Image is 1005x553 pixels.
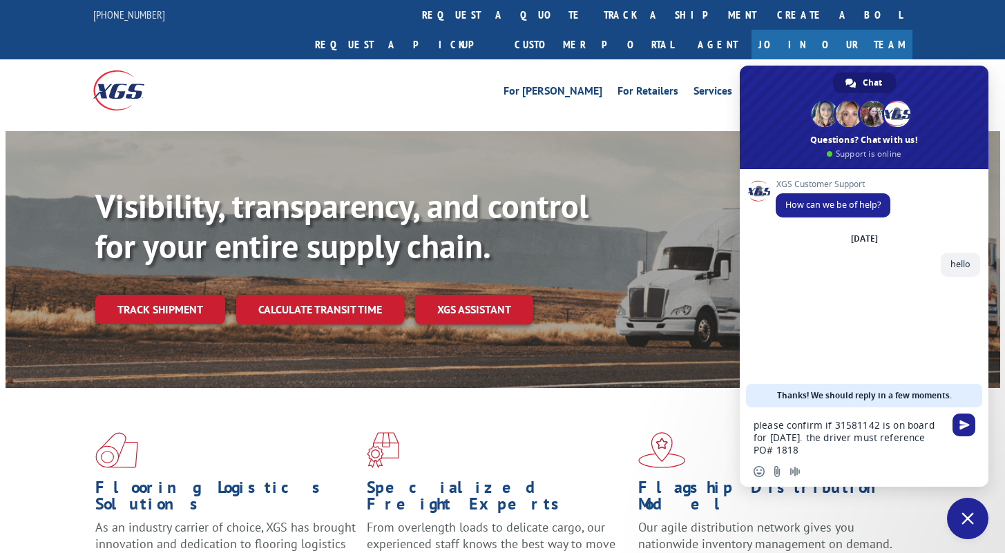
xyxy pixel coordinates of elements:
span: hello [950,258,970,270]
h1: Flagship Distribution Model [638,479,899,519]
h1: Specialized Freight Experts [367,479,628,519]
span: Send [953,414,975,436]
span: XGS Customer Support [776,180,890,189]
h1: Flooring Logistics Solutions [95,479,356,519]
img: xgs-icon-flagship-distribution-model-red [638,432,686,468]
span: Our agile distribution network gives you nationwide inventory management on demand. [638,519,892,552]
span: How can we be of help? [785,199,881,211]
b: Visibility, transparency, and control for your entire supply chain. [95,184,588,267]
a: For [PERSON_NAME] [504,86,602,101]
span: Chat [863,72,882,93]
span: Send a file [772,466,783,477]
a: Calculate transit time [236,295,404,324]
a: Track shipment [95,295,225,324]
img: xgs-icon-focused-on-flooring-red [367,432,399,468]
a: Customer Portal [504,30,684,59]
span: Audio message [789,466,801,477]
a: [PHONE_NUMBER] [93,8,165,21]
a: For Retailers [618,86,678,101]
a: Services [693,86,732,101]
a: XGS ASSISTANT [415,295,533,324]
a: Agent [684,30,752,59]
span: Thanks! We should reply in a few moments. [777,384,952,407]
div: Close chat [947,498,988,539]
a: Request a pickup [305,30,504,59]
span: Insert an emoji [754,466,765,477]
div: Chat [833,72,896,93]
a: Join Our Team [752,30,912,59]
div: [DATE] [851,235,878,243]
img: xgs-icon-total-supply-chain-intelligence-red [95,432,138,468]
textarea: Compose your message... [754,419,944,456]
